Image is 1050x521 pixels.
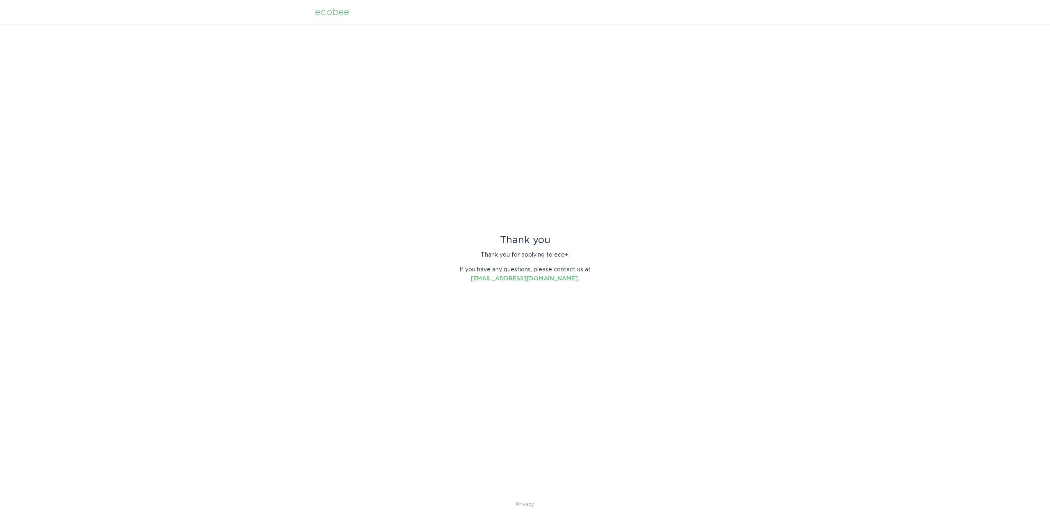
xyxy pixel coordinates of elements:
[471,276,578,282] a: [EMAIL_ADDRESS][DOMAIN_NAME]
[453,250,597,259] p: Thank you for applying to eco+.
[453,265,597,283] p: If you have any questions, please contact us at .
[453,236,597,245] div: Thank you
[315,8,349,17] div: ecobee
[516,500,534,509] a: Privacy Policy & Terms of Use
